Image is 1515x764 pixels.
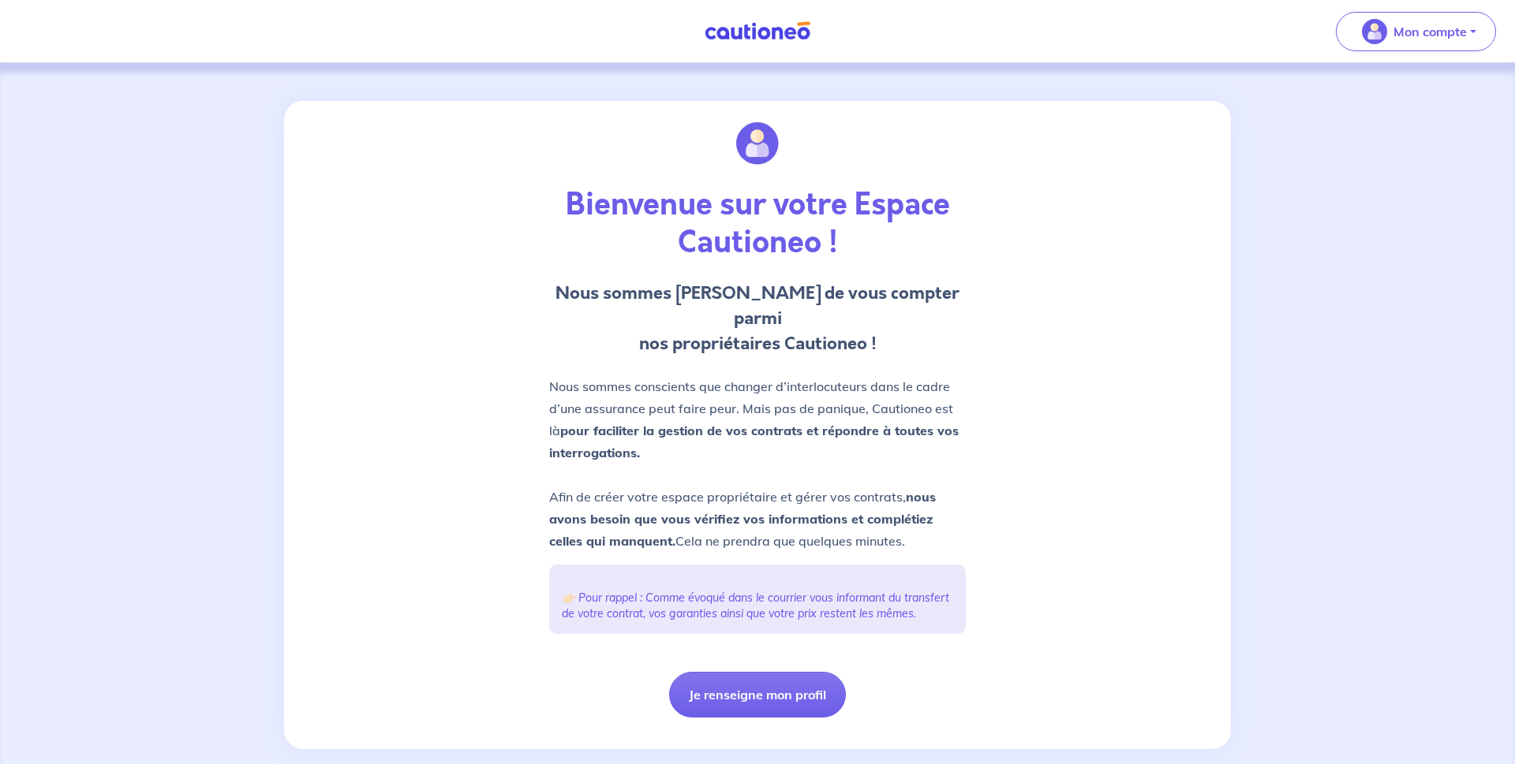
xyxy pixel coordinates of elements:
button: Je renseigne mon profil [669,672,846,717]
p: Bienvenue sur votre Espace Cautioneo ! [549,186,966,262]
p: 👉🏻 Pour rappel : Comme évoqué dans le courrier vous informant du transfert de votre contrat, vos ... [562,590,953,621]
button: illu_account_valid_menu.svgMon compte [1336,12,1496,51]
p: Nous sommes [PERSON_NAME] de vous compter parmi nos propriétaires Cautioneo ! [549,281,966,356]
img: illu_account_valid_menu.svg [1362,19,1387,44]
strong: pour faciliter la gestion de vos contrats et répondre à toutes vos interrogations. [549,423,959,460]
strong: nous avons besoin que vous vérifiez vos informations et complétiez celles qui manquent. [549,489,936,549]
p: Mon compte [1393,22,1467,41]
img: Cautioneo [698,21,817,41]
img: illu_account.svg [736,122,779,165]
p: Nous sommes conscients que changer d’interlocuteurs dans le cadre d’une assurance peut faire peur... [549,375,966,552]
